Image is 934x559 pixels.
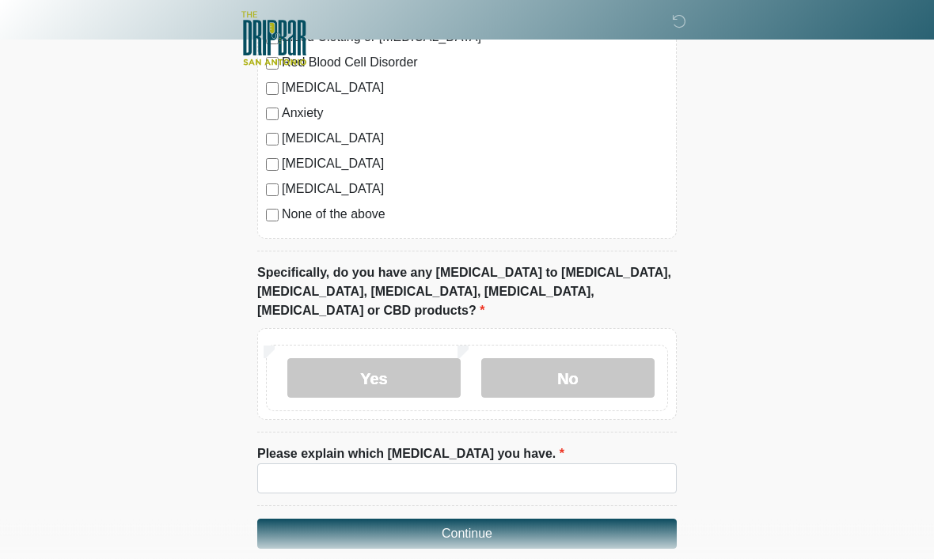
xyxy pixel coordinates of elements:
label: None of the above [282,206,668,225]
label: Yes [287,359,461,398]
label: [MEDICAL_DATA] [282,180,668,199]
label: Anxiety [282,104,668,123]
label: Please explain which [MEDICAL_DATA] you have. [257,445,564,464]
input: [MEDICAL_DATA] [266,159,279,172]
label: [MEDICAL_DATA] [282,79,668,98]
label: Specifically, do you have any [MEDICAL_DATA] to [MEDICAL_DATA], [MEDICAL_DATA], [MEDICAL_DATA], [... [257,264,677,321]
label: No [481,359,655,398]
button: Continue [257,519,677,550]
img: The DRIPBaR - San Antonio Fossil Creek Logo [241,12,306,67]
input: [MEDICAL_DATA] [266,83,279,96]
input: Anxiety [266,108,279,121]
input: [MEDICAL_DATA] [266,134,279,146]
label: [MEDICAL_DATA] [282,130,668,149]
label: [MEDICAL_DATA] [282,155,668,174]
input: [MEDICAL_DATA] [266,184,279,197]
input: None of the above [266,210,279,222]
